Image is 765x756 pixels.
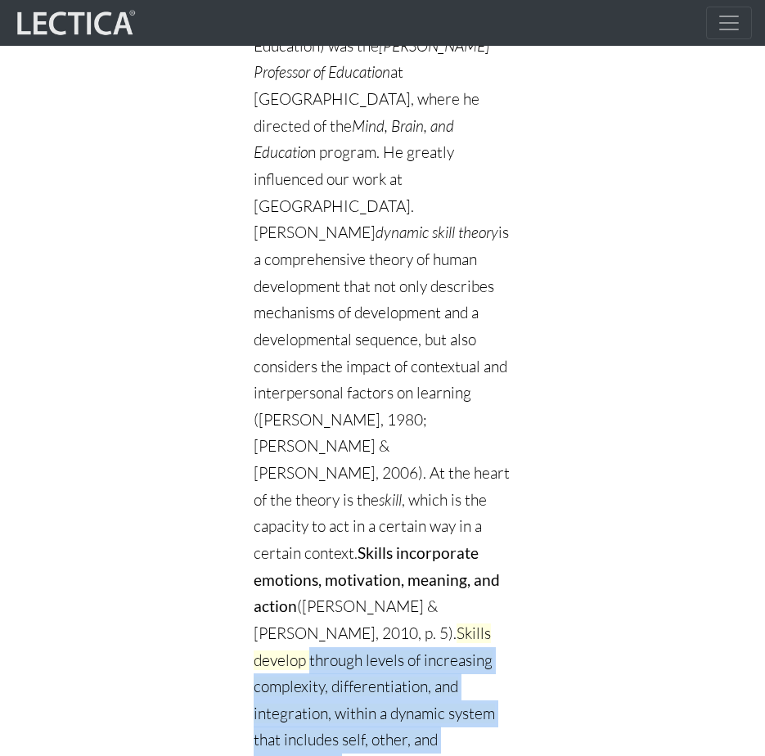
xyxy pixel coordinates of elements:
strong: Skills incorporate emotions, motivation, meaning, and action [254,543,500,615]
i: skill [379,490,402,510]
i: Mind, Brain, and Educatio [254,116,454,163]
i: dynamic skill theory [376,223,498,242]
img: lecticalive [13,7,136,38]
button: Toggle navigation [706,7,752,39]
